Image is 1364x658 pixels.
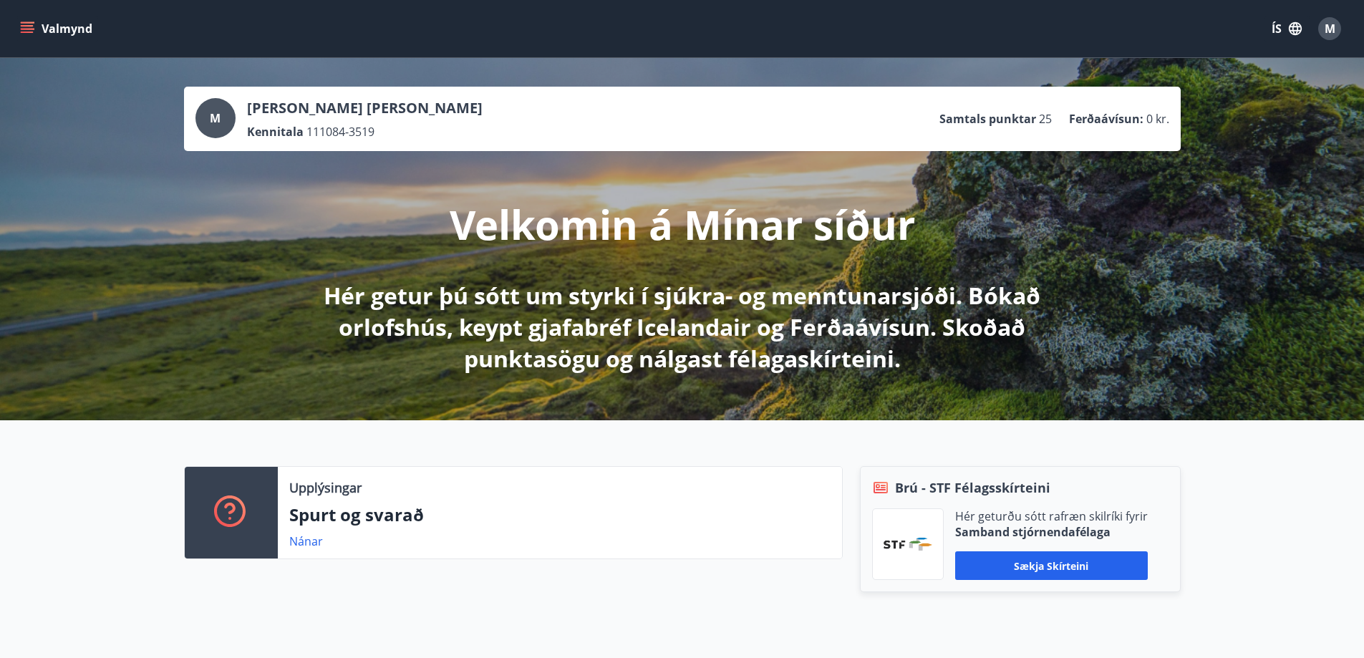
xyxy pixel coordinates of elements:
[306,124,374,140] span: 111084-3519
[1039,111,1052,127] span: 25
[1312,11,1347,46] button: M
[450,197,915,251] p: Velkomin á Mínar síður
[939,111,1036,127] p: Samtals punktar
[247,98,483,118] p: [PERSON_NAME] [PERSON_NAME]
[955,551,1148,580] button: Sækja skírteini
[289,503,831,527] p: Spurt og svarað
[304,280,1060,374] p: Hér getur þú sótt um styrki í sjúkra- og menntunarsjóði. Bókað orlofshús, keypt gjafabréf Iceland...
[289,478,362,497] p: Upplýsingar
[1325,21,1335,37] span: M
[1146,111,1169,127] span: 0 kr.
[289,533,323,549] a: Nánar
[210,110,221,126] span: M
[1069,111,1143,127] p: Ferðaávísun :
[247,124,304,140] p: Kennitala
[1264,16,1310,42] button: ÍS
[955,524,1148,540] p: Samband stjórnendafélaga
[895,478,1050,497] span: Brú - STF Félagsskírteini
[17,16,98,42] button: menu
[955,508,1148,524] p: Hér geturðu sótt rafræn skilríki fyrir
[884,538,932,551] img: vjCaq2fThgY3EUYqSgpjEiBg6WP39ov69hlhuPVN.png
